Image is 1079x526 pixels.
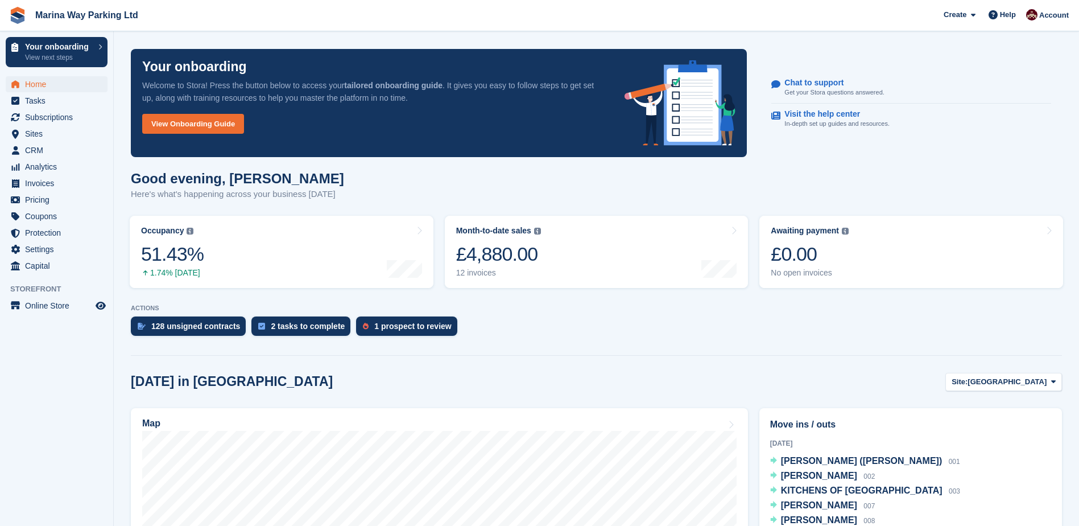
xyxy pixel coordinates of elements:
div: 1 prospect to review [374,322,451,331]
img: stora-icon-8386f47178a22dfd0bd8f6a31ec36ba5ce8667c1dd55bd0f319d3a0aa187defe.svg [9,7,26,24]
div: 1.74% [DATE] [141,268,204,278]
a: 128 unsigned contracts [131,317,251,342]
a: menu [6,225,108,241]
p: ACTIONS [131,305,1062,312]
span: Settings [25,241,93,257]
h2: Move ins / outs [770,418,1051,432]
span: [PERSON_NAME] [781,471,857,480]
a: KITCHENS OF [GEOGRAPHIC_DATA] 003 [770,484,960,499]
span: Analytics [25,159,93,175]
p: Your onboarding [25,43,93,51]
a: menu [6,93,108,109]
p: Get your Stora questions answered. [784,88,884,97]
span: Account [1039,10,1069,21]
h1: Good evening, [PERSON_NAME] [131,171,344,186]
p: In-depth set up guides and resources. [784,119,890,129]
div: 51.43% [141,243,204,266]
p: Chat to support [784,78,875,88]
a: menu [6,241,108,257]
strong: tailored onboarding guide [344,81,443,90]
div: 128 unsigned contracts [151,322,240,331]
img: contract_signature_icon-13c848040528278c33f63329250d36e43548de30e8caae1d1a13099fd9432cc5.svg [138,323,146,330]
p: Here's what's happening across your business [DATE] [131,188,344,201]
img: prospect-51fa495bee0391a8d652442698ab0144808aea92771e9ea1ae160a38d050c398.svg [363,323,369,330]
span: Pricing [25,192,93,208]
a: menu [6,76,108,92]
span: Protection [25,225,93,241]
div: 2 tasks to complete [271,322,345,331]
img: icon-info-grey-7440780725fd019a000dd9b08b2336e03edf1995a4989e88bcd33f0948082b44.svg [534,228,541,235]
div: [DATE] [770,438,1051,449]
a: menu [6,126,108,142]
a: menu [6,109,108,125]
span: Home [25,76,93,92]
span: [PERSON_NAME] ([PERSON_NAME]) [781,456,942,466]
div: No open invoices [771,268,849,278]
span: KITCHENS OF [GEOGRAPHIC_DATA] [781,486,942,495]
a: Marina Way Parking Ltd [31,6,143,24]
span: 007 [863,502,875,510]
a: 2 tasks to complete [251,317,356,342]
a: [PERSON_NAME] 007 [770,499,875,513]
div: Month-to-date sales [456,226,531,236]
a: menu [6,192,108,208]
p: View next steps [25,52,93,63]
span: Site: [952,376,968,388]
div: Occupancy [141,226,184,236]
a: Your onboarding View next steps [6,37,108,67]
a: menu [6,142,108,158]
h2: [DATE] in [GEOGRAPHIC_DATA] [131,374,333,389]
span: [PERSON_NAME] [781,500,857,510]
a: [PERSON_NAME] ([PERSON_NAME]) 001 [770,454,960,469]
p: Welcome to Stora! Press the button below to access your . It gives you easy to follow steps to ge... [142,79,606,104]
span: Tasks [25,93,93,109]
span: Storefront [10,283,113,295]
button: Site: [GEOGRAPHIC_DATA] [945,373,1062,392]
a: menu [6,298,108,314]
img: icon-info-grey-7440780725fd019a000dd9b08b2336e03edf1995a4989e88bcd33f0948082b44.svg [842,228,849,235]
p: Visit the help center [784,109,880,119]
img: icon-info-grey-7440780725fd019a000dd9b08b2336e03edf1995a4989e88bcd33f0948082b44.svg [187,228,193,235]
h2: Map [142,418,160,429]
a: [PERSON_NAME] 002 [770,469,875,484]
a: 1 prospect to review [356,317,462,342]
span: 008 [863,517,875,525]
a: menu [6,159,108,175]
span: Coupons [25,208,93,224]
p: Your onboarding [142,60,247,73]
a: Month-to-date sales £4,880.00 12 invoices [445,216,749,288]
div: £4,880.00 [456,243,541,266]
div: £0.00 [771,243,849,266]
img: task-75834270c22a3079a89374b754ae025e5fb1db73e45f91037f5363f120a921f8.svg [258,323,265,330]
span: 003 [949,487,960,495]
span: Capital [25,258,93,274]
a: Awaiting payment £0.00 No open invoices [759,216,1063,288]
span: 001 [949,458,960,466]
span: [PERSON_NAME] [781,515,857,525]
img: onboarding-info-6c161a55d2c0e0a8cae90662b2fe09162a5109e8cc188191df67fb4f79e88e88.svg [625,60,736,146]
a: Occupancy 51.43% 1.74% [DATE] [130,216,433,288]
span: Invoices [25,175,93,191]
img: Daniel Finn [1026,9,1037,20]
span: CRM [25,142,93,158]
span: Subscriptions [25,109,93,125]
span: Create [944,9,966,20]
a: Preview store [94,299,108,313]
a: menu [6,258,108,274]
a: Chat to support Get your Stora questions answered. [771,72,1051,104]
span: Online Store [25,298,93,314]
a: Visit the help center In-depth set up guides and resources. [771,104,1051,134]
div: 12 invoices [456,268,541,278]
span: Help [1000,9,1016,20]
a: View Onboarding Guide [142,114,244,134]
span: [GEOGRAPHIC_DATA] [968,376,1047,388]
div: Awaiting payment [771,226,839,236]
span: Sites [25,126,93,142]
a: menu [6,175,108,191]
span: 002 [863,472,875,480]
a: menu [6,208,108,224]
